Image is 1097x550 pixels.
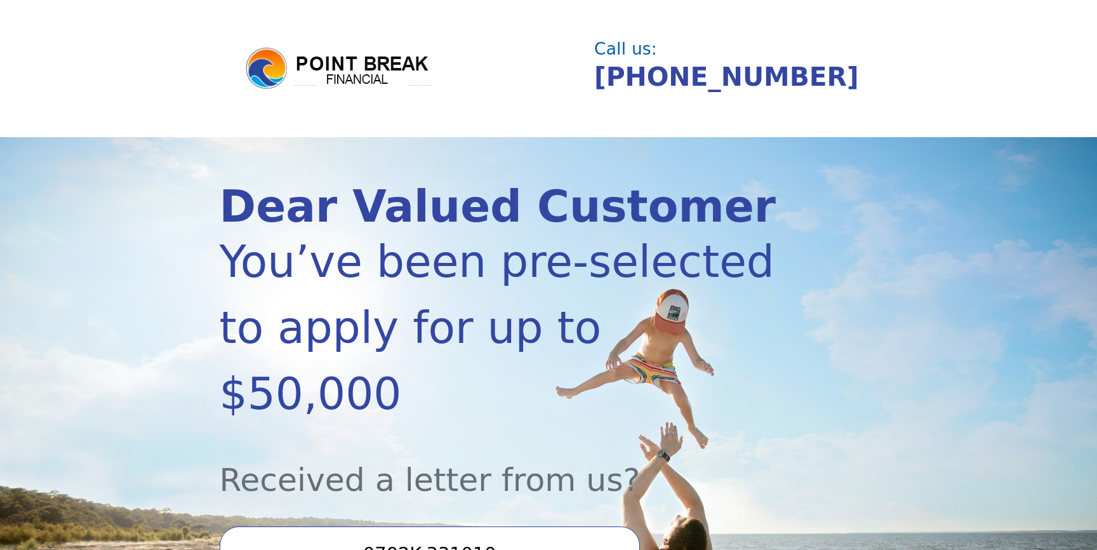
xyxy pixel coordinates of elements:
div: Received a letter from us? [220,427,779,504]
div: Dear Valued Customer [220,185,779,229]
img: logo.png [244,46,434,91]
div: You’ve been pre-selected to apply for up to $50,000 [220,229,779,427]
div: Call us: [594,41,868,57]
a: [PHONE_NUMBER] [594,62,859,92]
